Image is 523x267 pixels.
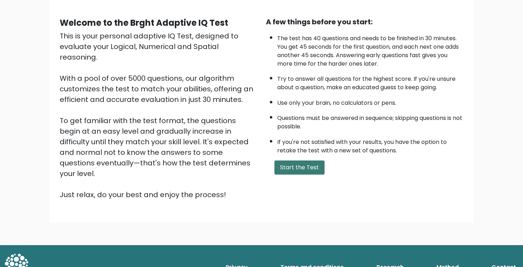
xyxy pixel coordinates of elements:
[277,95,464,107] li: Use only your brain, no calculators or pens.
[60,17,228,29] b: Welcome to the Brght Adaptive IQ Test
[277,71,464,92] li: Try to answer all questions for the highest score. If you're unsure about a question, make an edu...
[274,160,325,175] button: Start the Test
[277,31,464,68] li: The test has 40 questions and needs to be finished in 30 minutes. You get 45 seconds for the firs...
[277,110,464,131] li: Questions must be answered in sequence; skipping questions is not possible.
[60,31,257,200] div: This is your personal adaptive IQ Test, designed to evaluate your Logical, Numerical and Spatial ...
[277,134,464,155] li: If you're not satisfied with your results, you have the option to retake the test with a new set ...
[266,17,464,27] div: A few things before you start:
